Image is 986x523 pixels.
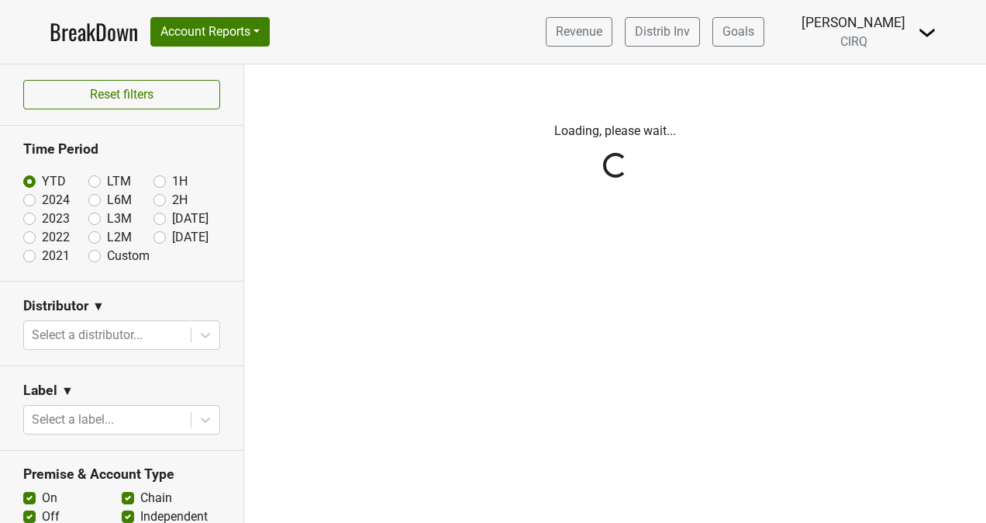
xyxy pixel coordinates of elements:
[712,17,764,47] a: Goals
[546,17,612,47] a: Revenue
[50,16,138,48] a: BreakDown
[625,17,700,47] a: Distrib Inv
[150,17,270,47] button: Account Reports
[802,12,905,33] div: [PERSON_NAME]
[840,34,867,49] span: CIRQ
[256,122,974,140] p: Loading, please wait...
[918,23,936,42] img: Dropdown Menu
